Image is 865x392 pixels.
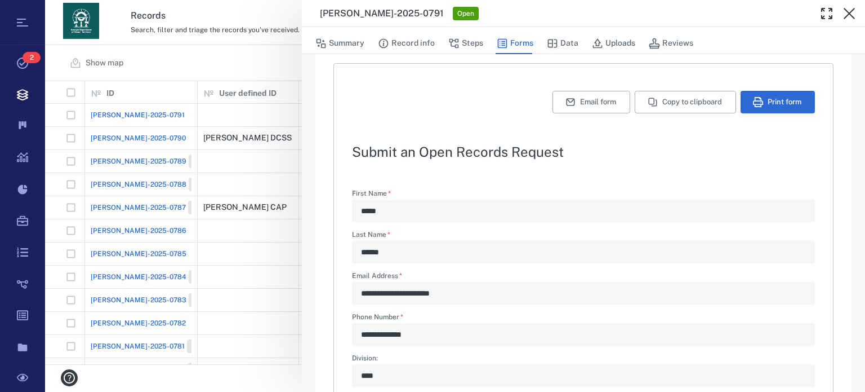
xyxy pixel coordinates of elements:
button: Print form [741,91,815,113]
button: Data [547,33,578,54]
div: First Name [352,200,815,222]
label: Last Name [352,231,815,241]
button: Close [838,2,860,25]
button: Toggle Fullscreen [815,2,838,25]
label: Division: [352,355,815,364]
button: Email form [552,91,630,113]
button: Forms [497,33,533,54]
button: Record info [378,33,435,54]
h3: [PERSON_NAME]-2025-0791 [320,7,444,20]
label: First Name [352,190,815,200]
div: Division: [352,364,815,387]
button: Reviews [649,33,693,54]
label: Email Address [352,272,815,282]
span: Open [455,9,476,19]
button: Summary [315,33,364,54]
label: Phone Number [352,314,815,323]
span: Help [25,8,48,18]
div: Last Name [352,241,815,263]
h2: Submit an Open Records Request [352,145,815,158]
button: Steps [448,33,483,54]
button: Uploads [592,33,635,54]
span: 2 [23,52,41,63]
div: Phone Number [352,323,815,346]
button: Copy to clipboard [635,91,736,113]
div: Email Address [352,282,815,305]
